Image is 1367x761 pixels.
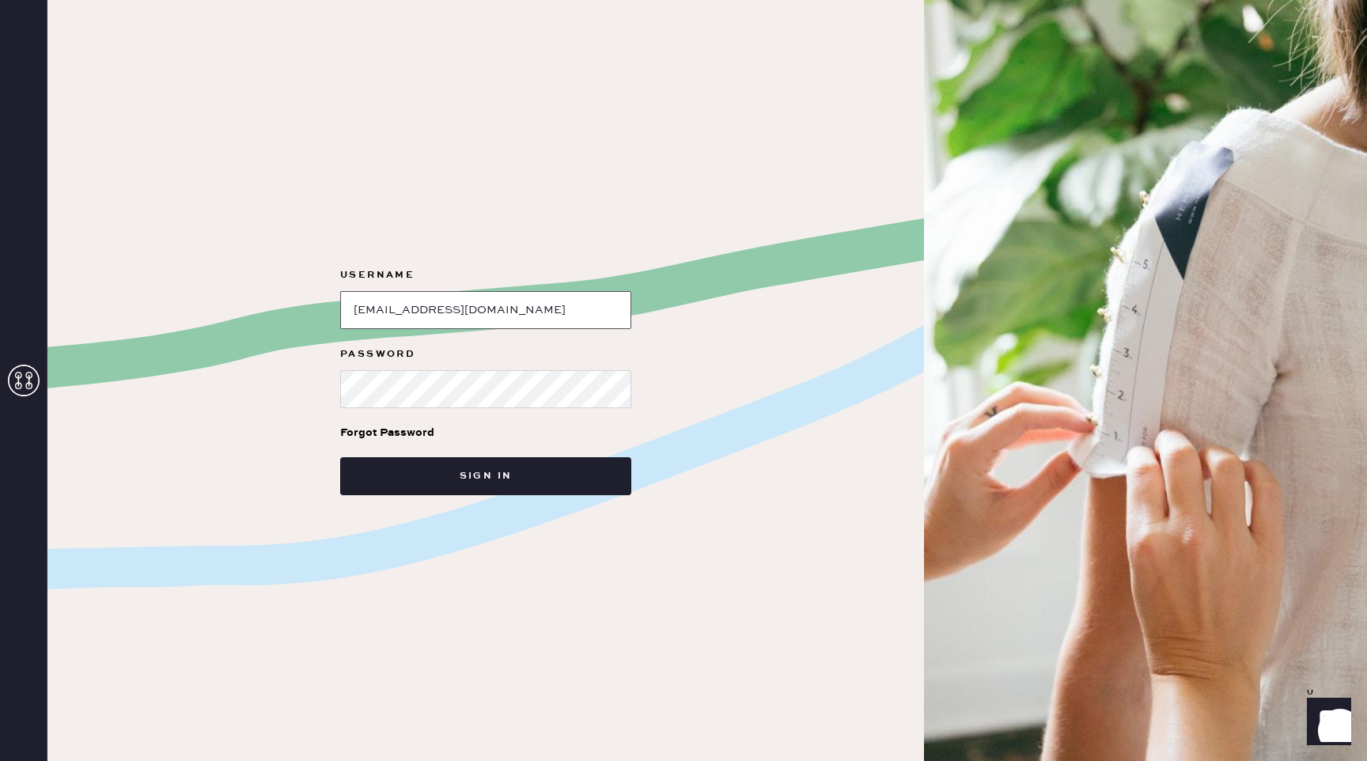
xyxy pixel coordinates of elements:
[340,457,631,495] button: Sign in
[340,408,434,457] a: Forgot Password
[1292,690,1360,758] iframe: Front Chat
[340,291,631,329] input: e.g. john@doe.com
[340,424,434,441] div: Forgot Password
[340,266,631,285] label: Username
[340,345,631,364] label: Password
